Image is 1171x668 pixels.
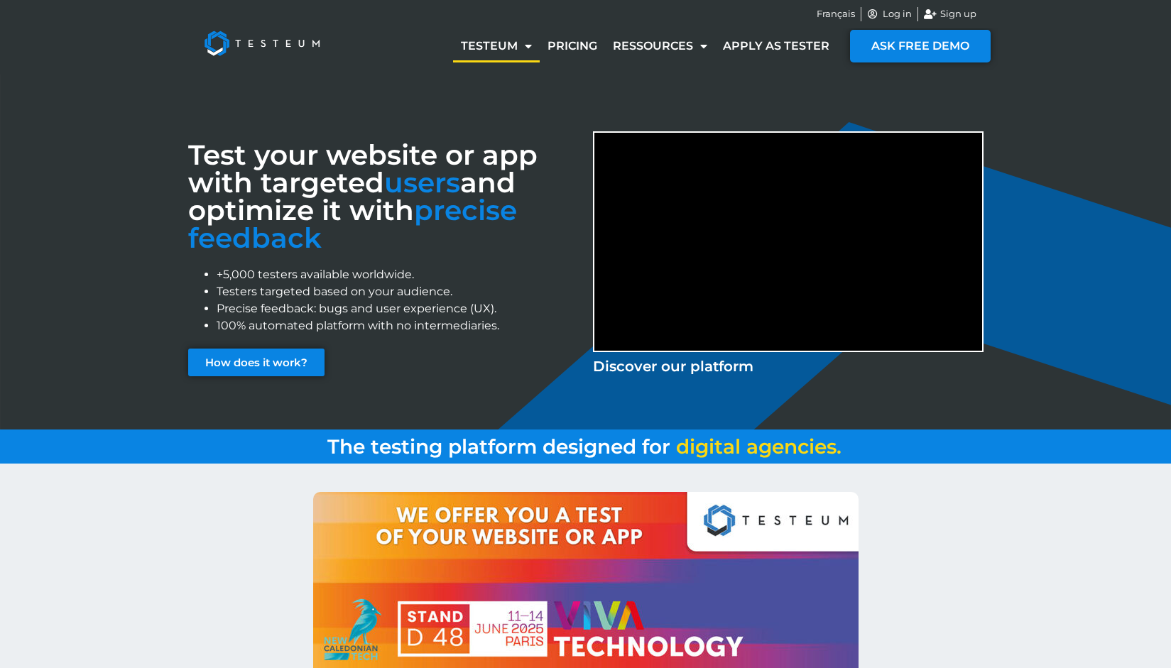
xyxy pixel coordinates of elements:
[871,40,969,52] span: ASK FREE DEMO
[937,7,976,21] span: Sign up
[217,317,579,334] li: 100% automated platform with no intermediaries.
[593,356,984,377] p: Discover our platform
[217,283,579,300] li: Testers targeted based on your audience.
[217,266,579,283] li: +5,000 testers available worldwide.
[217,300,579,317] li: Precise feedback: bugs and user experience (UX).
[384,165,460,199] span: users
[924,7,976,21] a: Sign up
[327,434,670,459] span: The testing platform designed for
[715,30,837,62] a: Apply as tester
[188,141,579,252] h3: Test your website or app with targeted and optimize it with
[817,7,855,21] a: Français
[850,30,991,62] a: ASK FREE DEMO
[188,193,517,255] font: precise feedback
[453,30,540,62] a: Testeum
[188,349,325,376] a: How does it work?
[205,357,307,368] span: How does it work?
[594,133,982,351] iframe: Discover Testeum
[879,7,912,21] span: Log in
[540,30,605,62] a: Pricing
[605,30,715,62] a: Ressources
[867,7,913,21] a: Log in
[188,15,336,72] img: Testeum Logo - Application crowdtesting platform
[453,30,837,62] nav: Menu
